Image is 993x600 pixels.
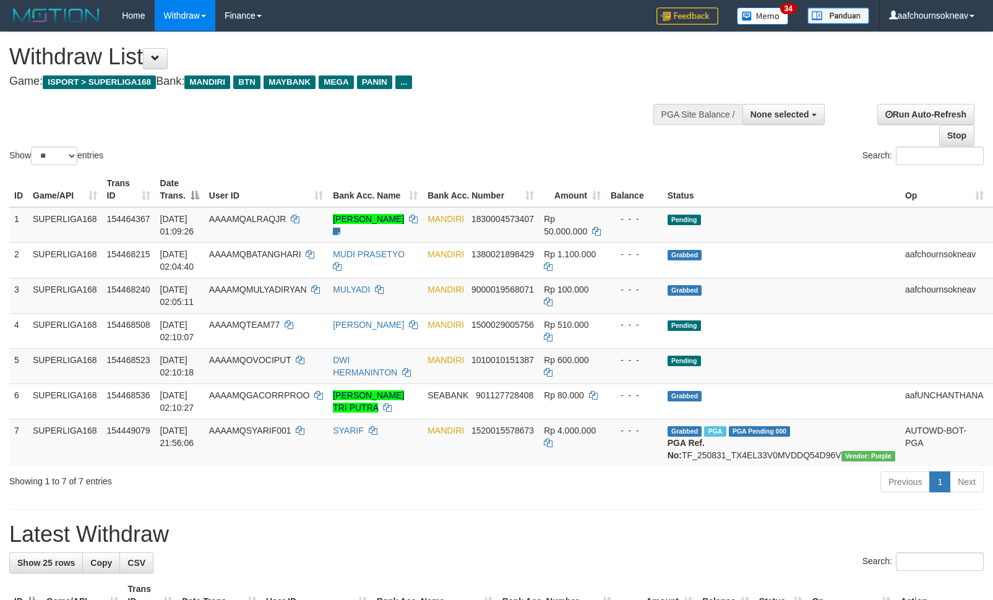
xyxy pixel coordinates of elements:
[264,75,316,89] span: MAYBANK
[9,6,103,25] img: MOTION_logo.png
[319,75,354,89] span: MEGA
[544,249,596,259] span: Rp 1.100.000
[900,172,989,207] th: Op: activate to sort column ascending
[107,320,150,330] span: 154468508
[668,285,702,296] span: Grabbed
[428,426,464,435] span: MANDIRI
[471,214,534,224] span: Copy 1830004573407 to clipboard
[471,285,534,294] span: Copy 9000019568071 to clipboard
[28,278,102,313] td: SUPERLIGA168
[476,390,533,400] span: Copy 901127728408 to clipboard
[611,213,658,225] div: - - -
[333,214,404,224] a: [PERSON_NAME]
[9,384,28,419] td: 6
[668,391,702,401] span: Grabbed
[333,426,364,435] a: SYARIF
[471,249,534,259] span: Copy 1380021898429 to clipboard
[209,320,280,330] span: AAAAMQTEAM77
[160,214,194,236] span: [DATE] 01:09:26
[333,355,397,377] a: DWI HERMANINTON
[611,424,658,437] div: - - -
[544,426,596,435] span: Rp 4.000.000
[119,552,153,573] a: CSV
[107,390,150,400] span: 154468536
[184,75,230,89] span: MANDIRI
[704,426,726,437] span: Marked by aafchoeunmanni
[28,313,102,348] td: SUPERLIGA168
[544,390,584,400] span: Rp 80.000
[127,558,145,568] span: CSV
[841,451,895,461] span: Vendor URL: https://trx4.1velocity.biz
[611,248,658,260] div: - - -
[9,522,984,547] h1: Latest Withdraw
[668,250,702,260] span: Grabbed
[742,104,825,125] button: None selected
[668,320,701,331] span: Pending
[209,249,301,259] span: AAAAMQBATANGHARI
[155,172,204,207] th: Date Trans.: activate to sort column descending
[862,552,984,571] label: Search:
[333,285,370,294] a: MULYADI
[107,426,150,435] span: 154449079
[28,348,102,384] td: SUPERLIGA168
[668,215,701,225] span: Pending
[9,45,650,69] h1: Withdraw List
[656,7,718,25] img: Feedback.jpg
[9,207,28,243] td: 1
[107,249,150,259] span: 154468215
[471,320,534,330] span: Copy 1500029005756 to clipboard
[9,278,28,313] td: 3
[9,75,650,88] h4: Game: Bank:
[209,355,291,365] span: AAAAMQOVOCIPUT
[807,7,869,24] img: panduan.png
[544,355,588,365] span: Rp 600.000
[428,355,464,365] span: MANDIRI
[333,320,404,330] a: [PERSON_NAME]
[428,214,464,224] span: MANDIRI
[9,348,28,384] td: 5
[357,75,392,89] span: PANIN
[28,384,102,419] td: SUPERLIGA168
[544,214,587,236] span: Rp 50.000.000
[877,104,974,125] a: Run Auto-Refresh
[107,285,150,294] span: 154468240
[28,172,102,207] th: Game/API: activate to sort column ascending
[900,419,989,466] td: AUTOWD-BOT-PGA
[668,438,705,460] b: PGA Ref. No:
[328,172,423,207] th: Bank Acc. Name: activate to sort column ascending
[750,109,809,119] span: None selected
[209,390,310,400] span: AAAAMQGACORRPROO
[428,390,468,400] span: SEABANK
[204,172,328,207] th: User ID: activate to sort column ascending
[471,355,534,365] span: Copy 1010010151387 to clipboard
[471,426,534,435] span: Copy 1520015578673 to clipboard
[423,172,539,207] th: Bank Acc. Number: activate to sort column ascending
[900,384,989,419] td: aafUNCHANTHANA
[209,214,286,224] span: AAAAMQALRAQJR
[9,313,28,348] td: 4
[896,552,984,571] input: Search:
[160,390,194,413] span: [DATE] 02:10:27
[107,214,150,224] span: 154464367
[428,249,464,259] span: MANDIRI
[160,426,194,448] span: [DATE] 21:56:06
[737,7,789,25] img: Button%20Memo.svg
[233,75,260,89] span: BTN
[9,552,83,573] a: Show 25 rows
[43,75,156,89] span: ISPORT > SUPERLIGA168
[939,125,974,146] a: Stop
[668,426,702,437] span: Grabbed
[9,242,28,278] td: 2
[544,320,588,330] span: Rp 510.000
[17,558,75,568] span: Show 25 rows
[880,471,930,492] a: Previous
[653,104,742,125] div: PGA Site Balance /
[668,356,701,366] span: Pending
[611,354,658,366] div: - - -
[160,249,194,272] span: [DATE] 02:04:40
[209,426,291,435] span: AAAAMQSYARIF001
[611,319,658,331] div: - - -
[428,285,464,294] span: MANDIRI
[900,242,989,278] td: aafchournsokneav
[28,242,102,278] td: SUPERLIGA168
